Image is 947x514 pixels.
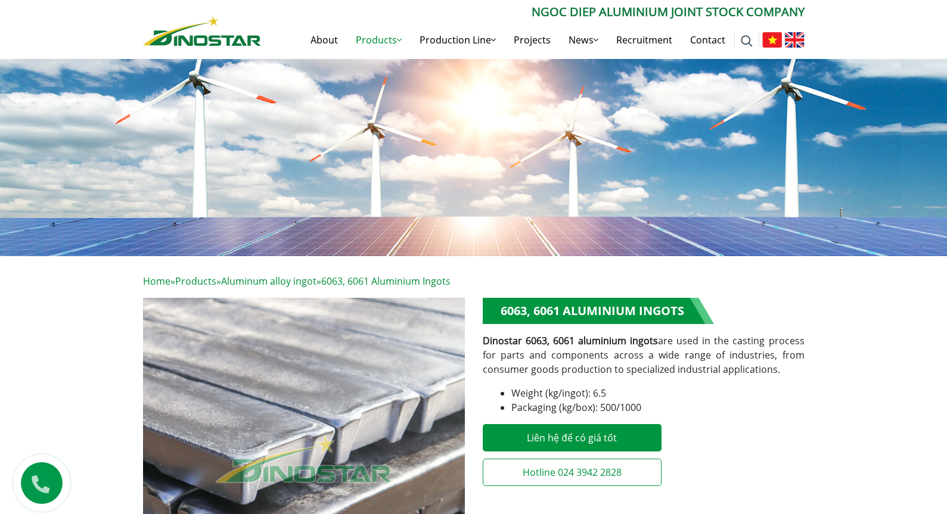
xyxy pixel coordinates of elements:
img: Tiếng Việt [762,32,782,48]
span: 6063, 6061 Aluminium Ingots [321,275,451,288]
a: Liên hệ để có giá tốt [483,424,662,451]
a: Recruitment [607,21,681,59]
a: Aluminum alloy ingot [221,275,316,288]
a: Hotline 024 3942 2828 [483,459,662,486]
a: Production Line [411,21,505,59]
a: Contact [681,21,734,59]
a: Projects [505,21,560,59]
strong: Dinostar 6063, 6061 aluminium ingots [483,334,658,347]
span: » » » [143,275,451,288]
a: Home [143,275,170,288]
li: Packaging (kg/box): 500/1000 [511,400,805,415]
p: are used in the casting process for parts and components across a wide range of industries, from ... [483,334,805,376]
img: English [785,32,805,48]
h1: 6063, 6061 Aluminium Ingots [483,298,714,324]
li: Weight (kg/ingot): 6.5 [511,386,805,400]
img: Nhôm Dinostar [143,16,261,46]
a: About [302,21,347,59]
img: search [741,35,753,47]
a: Products [175,275,216,288]
a: Products [347,21,411,59]
a: News [560,21,607,59]
p: Ngoc Diep Aluminium Joint Stock Company [261,3,805,21]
